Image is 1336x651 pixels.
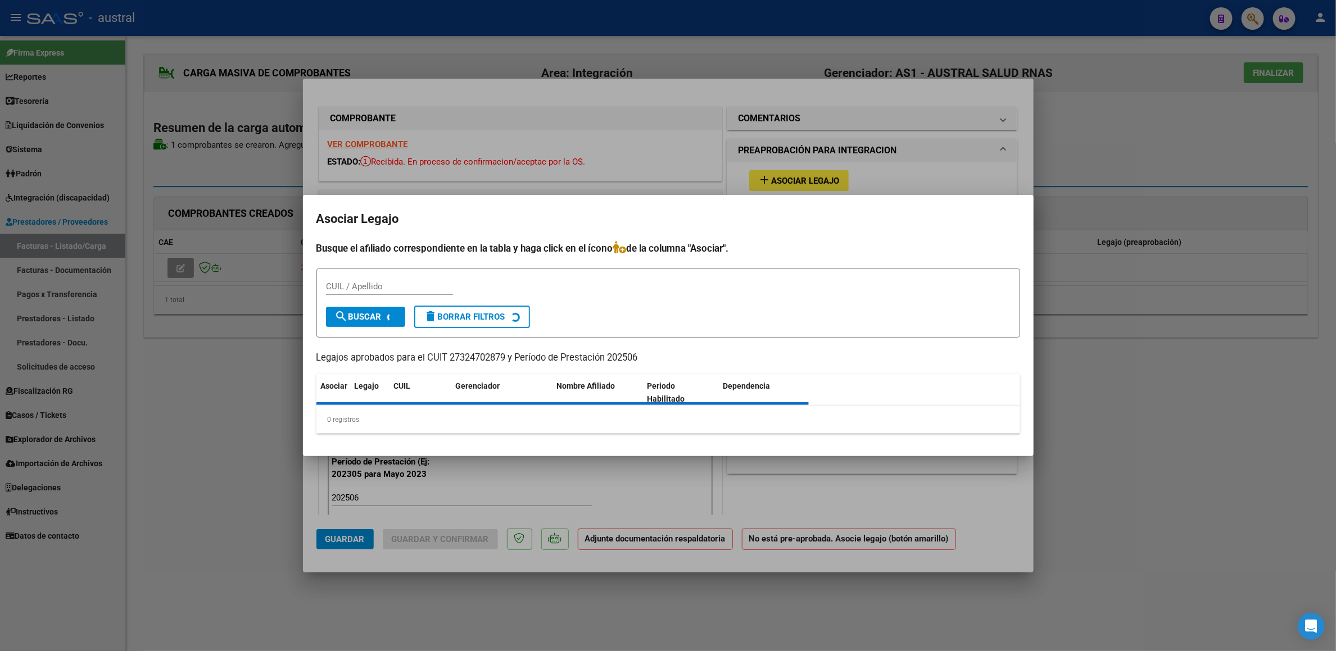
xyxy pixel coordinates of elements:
[456,381,500,390] span: Gerenciador
[335,309,348,323] mat-icon: search
[355,381,379,390] span: Legajo
[451,374,552,411] datatable-header-cell: Gerenciador
[642,374,718,411] datatable-header-cell: Periodo Habilitado
[424,309,438,323] mat-icon: delete
[316,208,1020,230] h2: Asociar Legajo
[647,381,685,403] span: Periodo Habilitado
[723,381,770,390] span: Dependencia
[316,351,1020,365] p: Legajos aprobados para el CUIT 27324702879 y Período de Prestación 202506
[414,306,530,328] button: Borrar Filtros
[316,241,1020,256] h4: Busque el afiliado correspondiente en la tabla y haga click en el ícono de la columna "Asociar".
[552,374,643,411] datatable-header-cell: Nombre Afiliado
[316,374,350,411] datatable-header-cell: Asociar
[350,374,390,411] datatable-header-cell: Legajo
[390,374,451,411] datatable-header-cell: CUIL
[1298,613,1325,640] div: Open Intercom Messenger
[316,406,1020,434] div: 0 registros
[394,381,411,390] span: CUIL
[424,312,505,322] span: Borrar Filtros
[718,374,809,411] datatable-header-cell: Dependencia
[557,381,615,390] span: Nombre Afiliado
[335,312,382,322] span: Buscar
[321,381,348,390] span: Asociar
[326,307,405,327] button: Buscar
